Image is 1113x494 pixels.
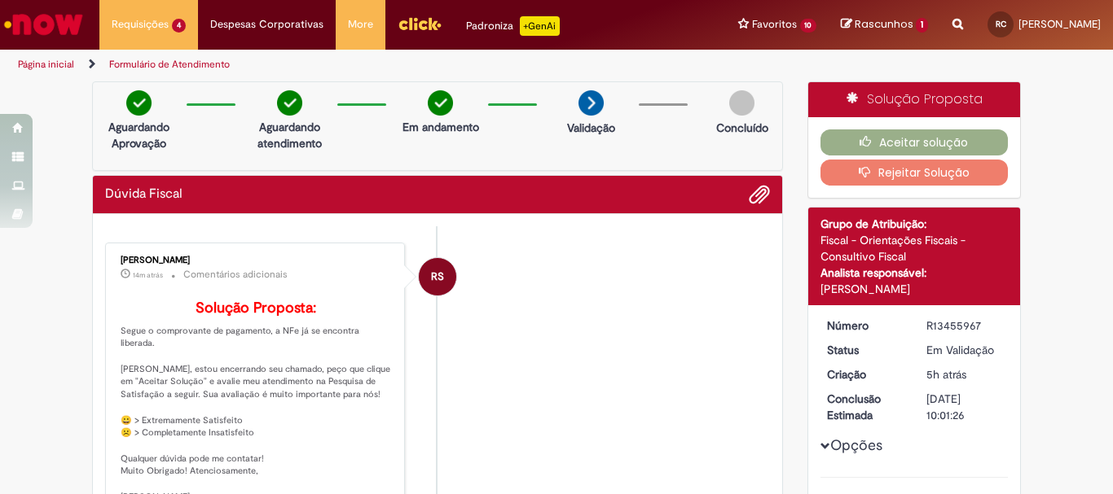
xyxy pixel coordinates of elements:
p: Aguardando Aprovação [99,119,178,151]
div: Fiscal - Orientações Fiscais - Consultivo Fiscal [820,232,1009,264]
div: Padroniza [466,16,560,36]
time: 28/08/2025 14:03:28 [133,270,163,280]
small: Comentários adicionais [183,268,288,282]
dt: Número [815,317,915,334]
dt: Status [815,342,915,358]
div: R13455967 [926,317,1002,334]
span: RC [996,19,1006,29]
img: click_logo_yellow_360x200.png [398,11,442,36]
span: 1 [916,18,928,33]
p: Concluído [716,120,768,136]
ul: Trilhas de página [12,50,730,80]
div: [PERSON_NAME] [820,281,1009,297]
button: Adicionar anexos [749,184,770,205]
b: Solução Proposta: [196,299,316,317]
dt: Conclusão Estimada [815,391,915,423]
button: Aceitar solução [820,129,1009,155]
span: 4 [172,19,186,33]
span: More [348,16,373,33]
time: 28/08/2025 09:01:23 [926,367,966,382]
span: 10 [800,19,817,33]
span: [PERSON_NAME] [1018,17,1101,31]
img: img-circle-grey.png [729,90,754,116]
img: check-circle-green.png [277,90,302,116]
div: Rafael SoaresDaSilva [419,258,456,295]
img: check-circle-green.png [126,90,152,116]
a: Rascunhos [841,17,928,33]
button: Rejeitar Solução [820,160,1009,186]
div: [PERSON_NAME] [121,256,392,265]
p: Em andamento [403,119,479,135]
dt: Criação [815,366,915,383]
h2: Dúvida Fiscal Histórico de tíquete [105,187,183,202]
span: Rascunhos [855,16,913,32]
a: Página inicial [18,58,74,71]
span: 14m atrás [133,270,163,280]
span: Requisições [112,16,169,33]
span: Favoritos [752,16,797,33]
div: [DATE] 10:01:26 [926,391,1002,423]
div: Em Validação [926,342,1002,358]
img: arrow-next.png [578,90,604,116]
span: RS [431,257,444,296]
p: +GenAi [520,16,560,36]
span: 5h atrás [926,367,966,382]
div: Analista responsável: [820,264,1009,281]
p: Validação [567,120,615,136]
div: Solução Proposta [808,82,1021,117]
span: Despesas Corporativas [210,16,323,33]
div: 28/08/2025 09:01:23 [926,366,1002,383]
p: Aguardando atendimento [250,119,329,151]
div: Grupo de Atribuição: [820,216,1009,232]
a: Formulário de Atendimento [109,58,230,71]
img: check-circle-green.png [428,90,453,116]
img: ServiceNow [2,8,86,41]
